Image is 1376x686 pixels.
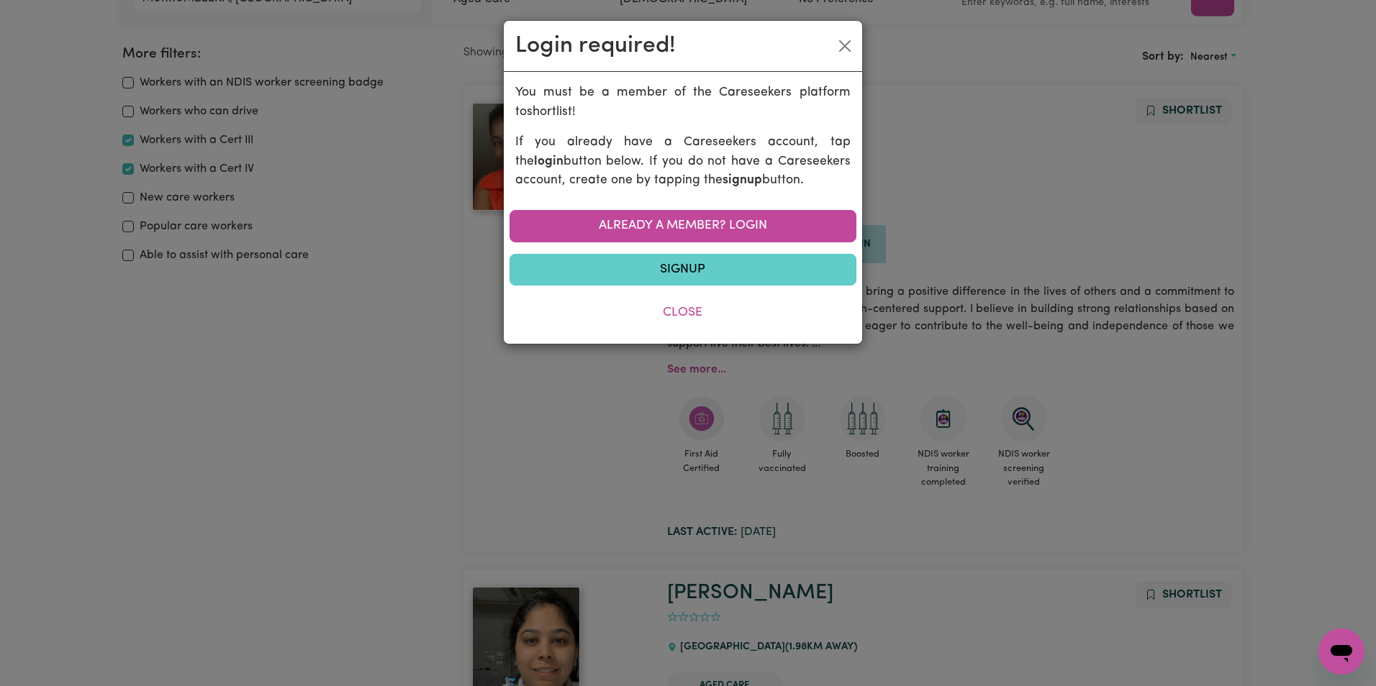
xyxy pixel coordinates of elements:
button: Close [510,297,856,329]
a: Signup [510,254,856,285]
b: signup [723,174,762,186]
h2: Login required! [515,32,676,60]
p: If you already have a Careseekers account, tap the button below. If you do not have a Careseekers... [515,133,851,190]
button: Close [833,35,856,58]
p: You must be a member of the Careseekers platform to shortlist ! [515,83,851,122]
b: login [534,155,563,168]
iframe: Button to launch messaging window [1318,628,1364,674]
a: Already a member? Login [510,210,856,242]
